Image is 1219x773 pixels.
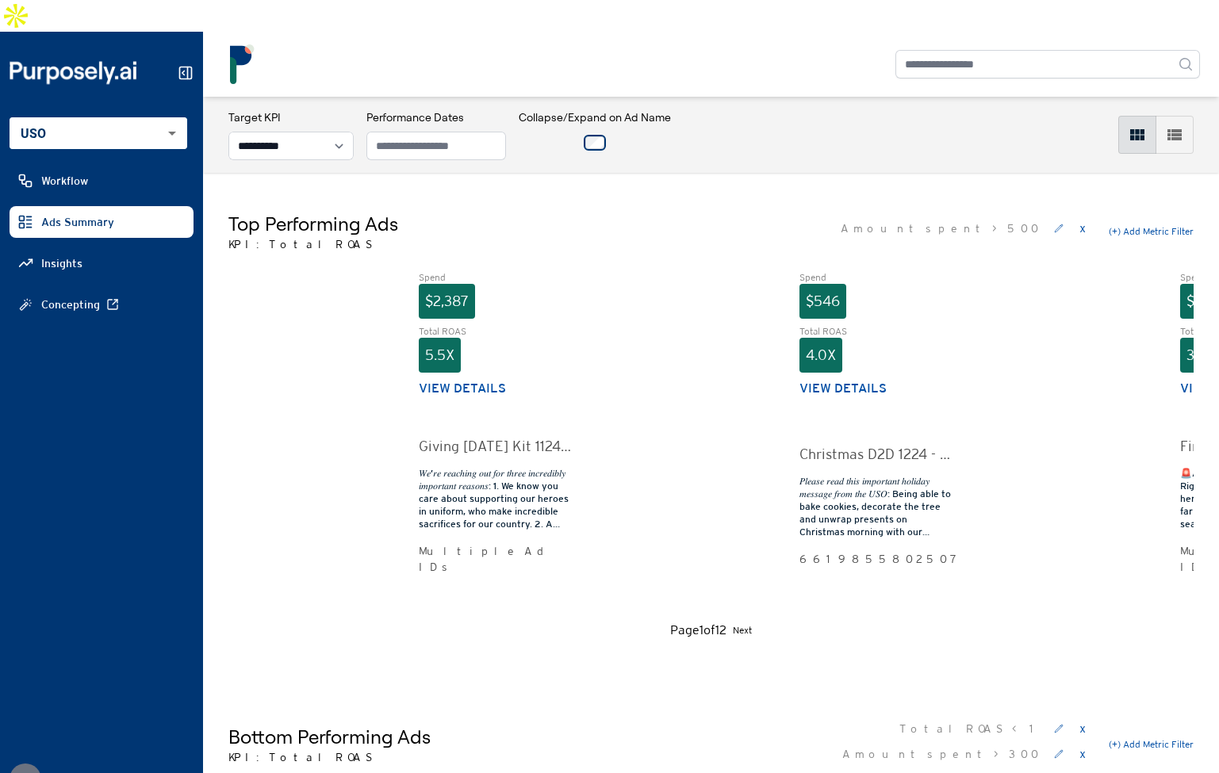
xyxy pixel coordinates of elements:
[799,271,952,284] div: Spend
[1109,738,1194,751] button: (+) Add Metric Filter
[419,543,571,575] div: Multiple Ad IDs
[41,214,114,230] span: Ads Summary
[799,475,952,538] div: 𝑃𝑙𝑒𝑎𝑠𝑒 𝑟𝑒𝑎𝑑 𝑡ℎ𝑖𝑠 𝑖𝑚𝑝𝑜𝑟𝑡𝑎𝑛𝑡 ℎ𝑜𝑙𝑖𝑑𝑎𝑦 𝑚𝑒𝑠𝑠𝑎𝑔𝑒 𝑓𝑟𝑜𝑚 𝑡ℎ𝑒 𝑈𝑆𝑂: Being able to bake cookies, decorate the...
[419,435,571,457] div: Giving [DATE] Kit 1124 - Text 5 - Image 3
[419,379,506,398] button: View details
[419,271,571,284] div: Spend
[228,211,398,236] h5: Top Performing Ads
[41,173,88,189] span: Workflow
[841,220,1041,236] span: Amount spent > 500
[799,338,842,373] div: 4.0X
[519,109,671,125] h3: Collapse/Expand on Ad Name
[10,206,194,238] a: Ads Summary
[228,109,354,125] h3: Target KPI
[228,724,431,749] h5: Bottom Performing Ads
[1076,216,1089,241] button: x
[799,325,952,338] div: Total ROAS
[10,289,194,320] a: Concepting
[10,165,194,197] a: Workflow
[799,551,952,567] div: 6619855802507
[10,117,187,149] div: USO
[899,721,1041,737] span: Total ROAS < 1
[670,621,726,640] div: Page 1 of 12
[228,236,398,252] p: KPI: Total ROAS
[733,621,752,640] button: Next
[1076,741,1089,767] button: x
[41,255,82,271] span: Insights
[799,284,846,319] div: $546
[41,297,100,312] span: Concepting
[419,325,571,338] div: Total ROAS
[799,379,887,398] button: View details
[1109,225,1194,238] button: (+) Add Metric Filter
[799,443,952,465] div: Christmas D2D 1224 - Text 1 - Image 4
[222,44,262,84] img: logo
[10,247,194,279] a: Insights
[1076,716,1089,741] button: x
[228,749,431,765] p: KPI: Total ROAS
[366,109,506,125] h3: Performance Dates
[419,338,461,373] div: 5.5X
[419,467,571,530] div: 𝑊𝑒’𝑟𝑒 𝑟𝑒𝑎𝑐ℎ𝑖𝑛𝑔 𝑜𝑢𝑡 𝑓𝑜𝑟 𝑡ℎ𝑟𝑒𝑒 𝑖𝑛𝑐𝑟𝑒𝑑𝑖𝑏𝑙𝑦 𝑖𝑚𝑝𝑜𝑟𝑡𝑎𝑛𝑡 𝑟𝑒𝑎𝑠𝑜𝑛𝑠: 1. We know you care about supporting o...
[842,746,1041,762] span: Amount spent > 300
[419,284,475,319] div: $2,387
